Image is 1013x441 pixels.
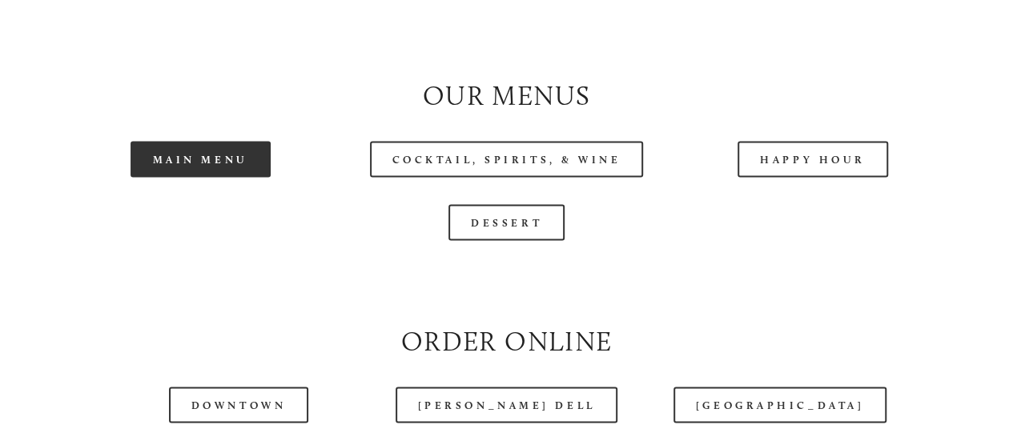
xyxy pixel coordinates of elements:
[131,141,271,177] a: Main Menu
[448,204,565,240] a: Dessert
[61,322,952,359] h2: Order Online
[738,141,888,177] a: Happy Hour
[673,387,886,423] a: [GEOGRAPHIC_DATA]
[396,387,618,423] a: [PERSON_NAME] Dell
[370,141,644,177] a: Cocktail, Spirits, & Wine
[169,387,308,423] a: Downtown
